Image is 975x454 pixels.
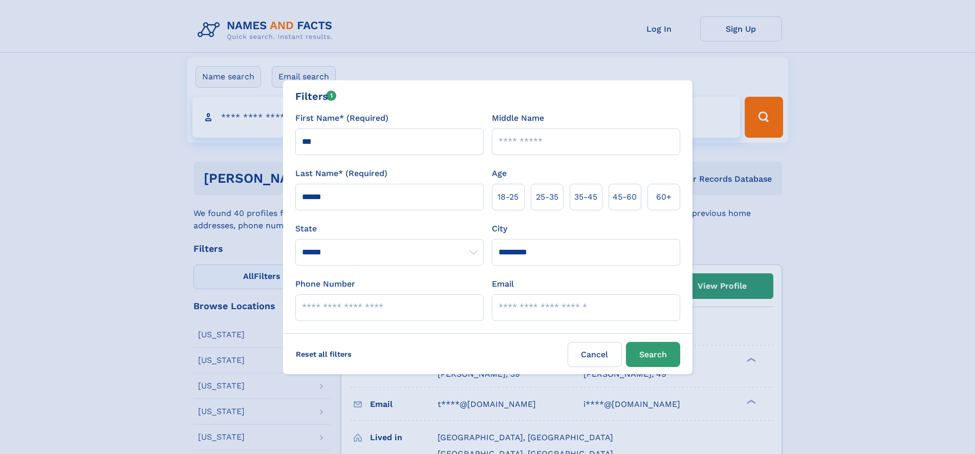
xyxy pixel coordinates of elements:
[497,191,518,203] span: 18‑25
[289,342,358,366] label: Reset all filters
[295,112,388,124] label: First Name* (Required)
[574,191,597,203] span: 35‑45
[295,223,484,235] label: State
[492,223,507,235] label: City
[295,278,355,290] label: Phone Number
[536,191,558,203] span: 25‑35
[295,167,387,180] label: Last Name* (Required)
[492,112,544,124] label: Middle Name
[613,191,637,203] span: 45‑60
[492,167,507,180] label: Age
[492,278,514,290] label: Email
[568,342,622,367] label: Cancel
[295,89,337,104] div: Filters
[656,191,671,203] span: 60+
[626,342,680,367] button: Search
